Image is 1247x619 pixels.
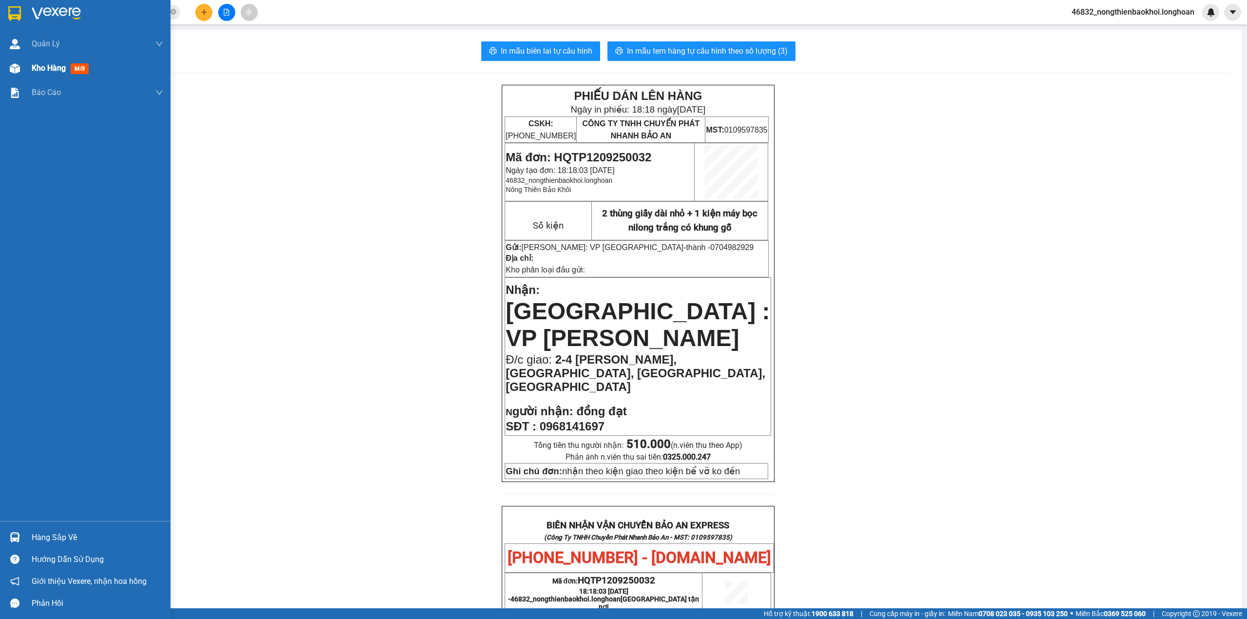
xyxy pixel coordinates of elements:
[10,599,19,608] span: message
[706,126,767,134] span: 0109597835
[501,45,592,57] span: In mẫu biên lai tự cấu hình
[506,407,573,417] strong: N
[1228,8,1237,17] span: caret-down
[71,63,89,74] span: mới
[506,166,614,174] span: Ngày tạo đơn: 18:18:03 [DATE]
[10,88,20,98] img: solution-icon
[10,555,19,564] span: question-circle
[32,575,147,587] span: Giới thiệu Vexere, nhận hoa hồng
[1070,612,1073,616] span: ⚪️
[948,608,1068,619] span: Miền Nam
[566,452,711,462] span: Phản ánh n.viên thu sai tiền:
[552,577,656,585] span: Mã đơn:
[32,38,60,50] span: Quản Lý
[506,243,521,251] strong: Gửi:
[510,595,699,611] span: 46832_nongthienbaokhoi.longhoan
[218,4,235,21] button: file-add
[506,266,585,274] span: Kho phân loại đầu gửi:
[506,353,555,366] span: Đ/c giao:
[195,4,212,21] button: plus
[201,9,208,16] span: plus
[627,45,788,57] span: In mẫu tem hàng tự cấu hình theo số lượng (3)
[529,119,553,128] strong: CSKH:
[869,608,945,619] span: Cung cấp máy in - giấy in:
[615,47,623,56] span: printer
[540,420,605,433] span: 0968141697
[1193,610,1200,617] span: copyright
[85,33,179,51] span: CÔNG TY TNHH CHUYỂN PHÁT NHANH BẢO AN
[1224,4,1241,21] button: caret-down
[481,41,600,61] button: printerIn mẫu biên lai tự cấu hình
[677,104,706,115] span: [DATE]
[861,608,862,619] span: |
[506,466,740,476] span: nhận theo kiện giao theo kiện bể vỡ ko đền
[578,575,655,586] span: HQTP1209250032
[534,441,742,450] span: Tổng tiền thu người nhận:
[170,8,176,17] span: close-circle
[506,353,765,393] span: 2-4 [PERSON_NAME], [GEOGRAPHIC_DATA], [GEOGRAPHIC_DATA], [GEOGRAPHIC_DATA]
[506,186,571,193] span: Nông Thiên Bảo Khôi
[506,151,651,164] span: Mã đơn: HQTP1209250032
[506,466,562,476] strong: Ghi chú đơn:
[506,298,770,351] span: [GEOGRAPHIC_DATA] : VP [PERSON_NAME]
[1064,6,1202,18] span: 46832_nongthienbaokhoi.longhoan
[1207,8,1215,17] img: icon-new-feature
[506,254,533,262] strong: Địa chỉ:
[1104,610,1146,618] strong: 0369 525 060
[512,405,573,418] span: gười nhận:
[506,420,536,433] strong: SĐT :
[32,596,163,611] div: Phản hồi
[599,595,699,611] span: [GEOGRAPHIC_DATA] tận nơi
[522,243,684,251] span: [PERSON_NAME]: VP [GEOGRAPHIC_DATA]
[32,86,61,98] span: Báo cáo
[686,243,754,251] span: thành -
[506,119,576,140] span: [PHONE_NUMBER]
[65,4,193,18] strong: PHIẾU DÁN LÊN HÀNG
[626,437,671,451] strong: 510.000
[241,4,258,21] button: aim
[574,89,702,102] strong: PHIẾU DÁN LÊN HÀNG
[1076,608,1146,619] span: Miền Bắc
[8,6,21,21] img: logo-vxr
[155,89,163,97] span: down
[979,610,1068,618] strong: 0708 023 035 - 0935 103 250
[27,33,52,41] strong: CSKH:
[683,243,754,251] span: -
[489,47,497,56] span: printer
[506,176,612,184] span: 46832_nongthienbaokhoi.longhoan
[32,63,66,73] span: Kho hàng
[812,610,853,618] strong: 1900 633 818
[533,220,564,231] span: Số kiện
[626,441,742,450] span: (n.viên thu theo App)
[706,126,724,134] strong: MST:
[10,63,20,74] img: warehouse-icon
[10,577,19,586] span: notification
[246,9,252,16] span: aim
[4,59,150,72] span: Mã đơn: HQTP1209250032
[508,587,699,611] span: 18:18:03 [DATE] -
[10,39,20,49] img: warehouse-icon
[544,534,732,541] strong: (Công Ty TNHH Chuyển Phát Nhanh Bảo An - MST: 0109597835)
[32,552,163,567] div: Hướng dẫn sử dụng
[663,452,711,462] strong: 0325.000.247
[547,520,729,531] strong: BIÊN NHẬN VẬN CHUYỂN BẢO AN EXPRESS
[32,530,163,545] div: Hàng sắp về
[4,33,74,50] span: [PHONE_NUMBER]
[170,9,176,15] span: close-circle
[61,19,196,30] span: Ngày in phiếu: 18:18 ngày
[570,104,705,115] span: Ngày in phiếu: 18:18 ngày
[10,532,20,542] img: warehouse-icon
[582,119,699,140] span: CÔNG TY TNHH CHUYỂN PHÁT NHANH BẢO AN
[506,283,540,296] span: Nhận:
[1153,608,1154,619] span: |
[508,548,771,567] span: [PHONE_NUMBER] - [DOMAIN_NAME]
[576,405,626,418] span: đồng đạt
[710,243,754,251] span: 0704982929
[602,208,757,233] span: 2 thùng giấy dài nhỏ + 1 kiện máy bọc nilong trắng có khung gỗ
[607,41,795,61] button: printerIn mẫu tem hàng tự cấu hình theo số lượng (3)
[155,40,163,48] span: down
[223,9,230,16] span: file-add
[764,608,853,619] span: Hỗ trợ kỹ thuật:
